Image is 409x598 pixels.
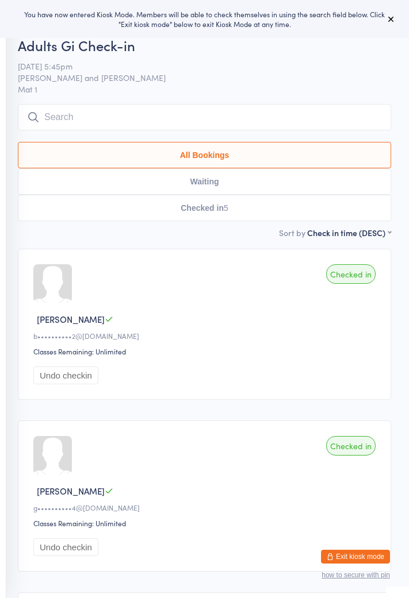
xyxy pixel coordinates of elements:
button: Waiting [18,168,391,195]
div: Checked in [326,436,376,456]
button: Undo checkin [33,366,98,384]
span: [PERSON_NAME] [37,313,105,325]
div: g••••••••••4@[DOMAIN_NAME] [33,503,379,512]
span: Mat 1 [18,83,391,95]
button: All Bookings [18,142,391,168]
div: b••••••••••2@[DOMAIN_NAME] [33,331,379,341]
div: You have now entered Kiosk Mode. Members will be able to check themselves in using the search fie... [18,9,391,29]
input: Search [18,104,391,130]
div: Classes Remaining: Unlimited [33,346,379,356]
button: Undo checkin [33,538,98,556]
button: how to secure with pin [322,571,390,579]
button: Exit kiosk mode [321,550,390,564]
span: [DATE] 5:45pm [18,60,373,72]
span: [PERSON_NAME] and [PERSON_NAME] [18,72,373,83]
div: 5 [224,203,228,213]
h2: Adults Gi Check-in [18,36,391,55]
div: Classes Remaining: Unlimited [33,518,379,528]
button: Checked in5 [18,195,391,221]
div: Check in time (DESC) [307,227,391,238]
span: [PERSON_NAME] [37,485,105,497]
div: Checked in [326,264,376,284]
label: Sort by [279,227,305,238]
